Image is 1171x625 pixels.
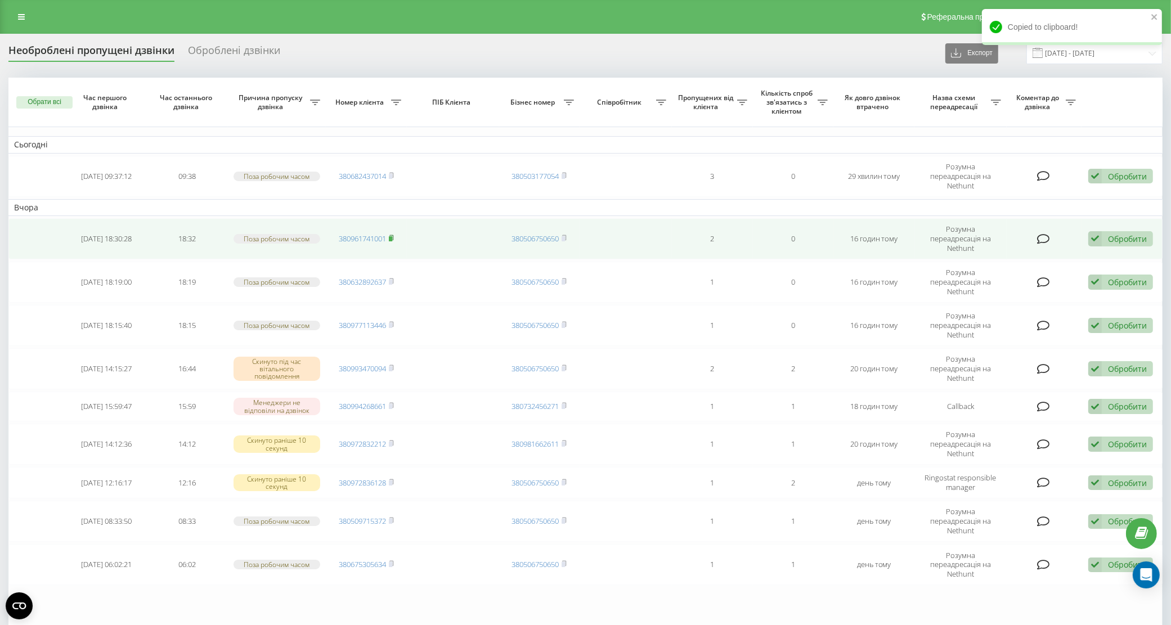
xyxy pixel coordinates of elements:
span: Причина пропуску дзвінка [234,93,310,111]
td: Розумна переадресація на Nethunt [914,501,1007,542]
td: 1 [672,392,753,421]
td: Ringostat responsible manager [914,467,1007,498]
span: ПІБ Клієнта [416,98,490,107]
button: Експорт [945,43,998,64]
div: Open Intercom Messenger [1133,561,1160,588]
td: 20 годин тому [833,424,914,465]
td: день тому [833,467,914,498]
td: [DATE] 14:15:27 [66,348,147,389]
div: Оброблені дзвінки [188,44,280,62]
span: Коментар до дзвінка [1012,93,1066,111]
a: 380506750650 [512,363,559,374]
td: 16 годин тому [833,305,914,346]
td: 2 [753,467,834,498]
td: [DATE] 18:15:40 [66,305,147,346]
td: 29 хвилин тому [833,156,914,197]
td: 0 [753,305,834,346]
td: Вчора [8,199,1163,216]
div: Обробити [1108,363,1147,374]
td: 09:38 [147,156,228,197]
div: Скинуто раніше 10 секунд [234,435,320,452]
a: 380503177054 [512,171,559,181]
td: 16 годин тому [833,262,914,303]
a: 380993470094 [339,363,386,374]
div: Обробити [1108,401,1147,412]
a: 380506750650 [512,277,559,287]
td: 1 [672,501,753,542]
span: Номер клієнта [331,98,391,107]
td: [DATE] 09:37:12 [66,156,147,197]
td: 15:59 [147,392,228,421]
td: 3 [672,156,753,197]
div: Поза робочим часом [234,560,320,569]
td: 1 [672,467,753,498]
td: 08:33 [147,501,228,542]
div: Обробити [1108,233,1147,244]
td: Розумна переадресація на Nethunt [914,156,1007,197]
td: Розумна переадресація на Nethunt [914,424,1007,465]
td: 06:02 [147,544,228,585]
div: Обробити [1108,320,1147,331]
button: close [1151,12,1159,23]
td: [DATE] 12:16:17 [66,467,147,498]
div: Обробити [1108,478,1147,488]
td: 18 годин тому [833,392,914,421]
a: 380506750650 [512,559,559,569]
td: [DATE] 15:59:47 [66,392,147,421]
a: 380506750650 [512,478,559,488]
td: 18:19 [147,262,228,303]
div: Обробити [1108,277,1147,287]
td: 16:44 [147,348,228,389]
td: 1 [672,544,753,585]
td: 2 [753,348,834,389]
td: Сьогодні [8,136,1163,153]
td: 2 [672,348,753,389]
td: 2 [672,218,753,259]
td: Розумна переадресація на Nethunt [914,348,1007,389]
td: 18:32 [147,218,228,259]
td: 1 [753,392,834,421]
span: Час останнього дзвінка [156,93,218,111]
td: 1 [753,544,834,585]
td: 12:16 [147,467,228,498]
td: [DATE] 06:02:21 [66,544,147,585]
a: 380682437014 [339,171,386,181]
div: Скинуто раніше 10 секунд [234,474,320,491]
button: Обрати всі [16,96,73,109]
td: Розумна переадресація на Nethunt [914,262,1007,303]
a: 380972832212 [339,439,386,449]
span: Кількість спроб зв'язатись з клієнтом [759,89,818,115]
div: Скинуто під час вітального повідомлення [234,357,320,381]
div: Необроблені пропущені дзвінки [8,44,174,62]
td: 16 годин тому [833,218,914,259]
a: 380632892637 [339,277,386,287]
span: Бізнес номер [505,98,564,107]
td: 1 [753,424,834,465]
a: 380506750650 [512,320,559,330]
div: Поза робочим часом [234,234,320,244]
td: Callback [914,392,1007,421]
div: Обробити [1108,439,1147,449]
a: 380509715372 [339,516,386,526]
td: 1 [672,424,753,465]
span: Як довго дзвінок втрачено [843,93,905,111]
div: Copied to clipboard! [982,9,1162,45]
span: Пропущених від клієнта [678,93,737,111]
div: Обробити [1108,559,1147,570]
td: день тому [833,501,914,542]
div: Обробити [1108,516,1147,527]
td: 18:15 [147,305,228,346]
td: [DATE] 14:12:36 [66,424,147,465]
span: Час першого дзвінка [75,93,138,111]
td: 0 [753,262,834,303]
td: Розумна переадресація на Nethunt [914,305,1007,346]
td: [DATE] 18:19:00 [66,262,147,303]
div: Поза робочим часом [234,321,320,330]
td: 20 годин тому [833,348,914,389]
a: 380972836128 [339,478,386,488]
td: день тому [833,544,914,585]
div: Поза робочим часом [234,516,320,526]
div: Поза робочим часом [234,277,320,287]
a: 380994268661 [339,401,386,411]
td: Розумна переадресація на Nethunt [914,544,1007,585]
